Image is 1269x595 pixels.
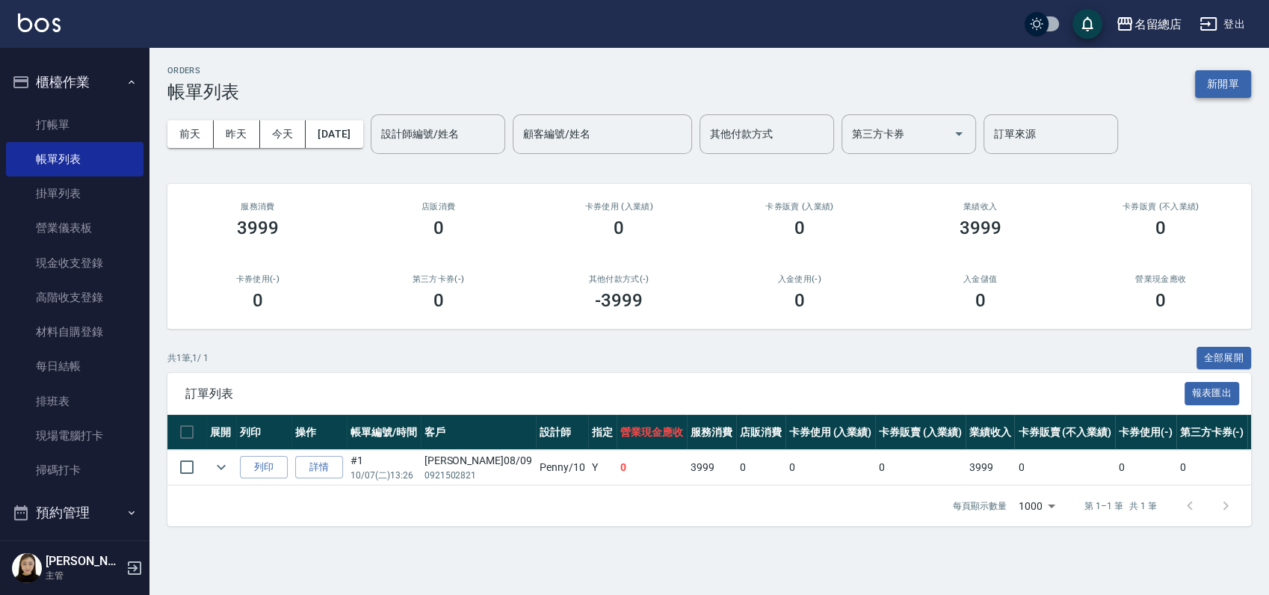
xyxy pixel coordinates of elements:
h3: -3999 [595,290,643,311]
p: 第 1–1 筆 共 1 筆 [1084,499,1157,513]
td: #1 [347,450,421,485]
h3: 0 [433,218,444,238]
button: 全部展開 [1197,347,1252,370]
h3: 3999 [237,218,279,238]
h2: 卡券販賣 (入業績) [727,202,872,212]
a: 現金收支登錄 [6,246,143,280]
h3: 帳單列表 [167,81,239,102]
th: 營業現金應收 [617,415,687,450]
h5: [PERSON_NAME] [46,554,122,569]
h2: 卡券使用 (入業績) [546,202,691,212]
td: 0 [875,450,966,485]
th: 展開 [206,415,236,450]
a: 帳單列表 [6,142,143,176]
a: 高階收支登錄 [6,280,143,315]
h3: 0 [794,290,805,311]
h3: 0 [433,290,444,311]
img: Logo [18,13,61,32]
th: 第三方卡券(-) [1176,415,1248,450]
a: 新開單 [1195,76,1251,90]
a: 報表匯出 [1185,386,1240,400]
h3: 0 [1155,290,1166,311]
button: 前天 [167,120,214,148]
td: 0 [1176,450,1248,485]
h2: 第三方卡券(-) [366,274,511,284]
td: 0 [617,450,687,485]
td: 0 [736,450,785,485]
div: 1000 [1013,486,1060,526]
h2: 營業現金應收 [1088,274,1233,284]
button: 櫃檯作業 [6,63,143,102]
td: 0 [785,450,876,485]
img: Person [12,553,42,583]
span: 訂單列表 [185,386,1185,401]
h2: 其他付款方式(-) [546,274,691,284]
button: 新開單 [1195,70,1251,98]
button: Open [947,122,971,146]
h3: 0 [614,218,624,238]
p: 10/07 (二) 13:26 [351,469,417,482]
h3: 服務消費 [185,202,330,212]
button: save [1072,9,1102,39]
h3: 3999 [960,218,1001,238]
a: 現場電腦打卡 [6,419,143,453]
td: Y [588,450,617,485]
th: 店販消費 [736,415,785,450]
a: 掛單列表 [6,176,143,211]
h2: 卡券使用(-) [185,274,330,284]
a: 打帳單 [6,108,143,142]
a: 每日結帳 [6,349,143,383]
th: 卡券販賣 (入業績) [875,415,966,450]
div: [PERSON_NAME]08/09 [424,453,532,469]
a: 掃碼打卡 [6,453,143,487]
h2: ORDERS [167,66,239,75]
h3: 0 [794,218,805,238]
a: 詳情 [295,456,343,479]
th: 指定 [588,415,617,450]
h2: 入金儲值 [908,274,1053,284]
button: 名留總店 [1110,9,1188,40]
a: 營業儀表板 [6,211,143,245]
th: 卡券販賣 (不入業績) [1014,415,1114,450]
div: 名留總店 [1134,15,1182,34]
th: 帳單編號/時間 [347,415,421,450]
p: 主管 [46,569,122,582]
p: 共 1 筆, 1 / 1 [167,351,209,365]
button: 報表匯出 [1185,382,1240,405]
h2: 業績收入 [908,202,1053,212]
p: 每頁顯示數量 [953,499,1007,513]
td: 3999 [966,450,1015,485]
a: 排班表 [6,384,143,419]
h3: 0 [1155,218,1166,238]
button: [DATE] [306,120,362,148]
button: 登出 [1194,10,1251,38]
button: expand row [210,456,232,478]
th: 列印 [236,415,291,450]
a: 材料自購登錄 [6,315,143,349]
button: 今天 [260,120,306,148]
th: 卡券使用 (入業績) [785,415,876,450]
h3: 0 [253,290,263,311]
td: Penny /10 [536,450,589,485]
h2: 店販消費 [366,202,511,212]
h2: 卡券販賣 (不入業績) [1088,202,1233,212]
button: 昨天 [214,120,260,148]
th: 業績收入 [966,415,1015,450]
h3: 0 [975,290,985,311]
p: 0921502821 [424,469,532,482]
button: 報表及分析 [6,532,143,571]
td: 0 [1115,450,1176,485]
th: 操作 [291,415,347,450]
button: 列印 [240,456,288,479]
th: 設計師 [536,415,589,450]
h2: 入金使用(-) [727,274,872,284]
th: 卡券使用(-) [1115,415,1176,450]
th: 客戶 [421,415,536,450]
td: 3999 [687,450,736,485]
button: 預約管理 [6,493,143,532]
td: 0 [1014,450,1114,485]
th: 服務消費 [687,415,736,450]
